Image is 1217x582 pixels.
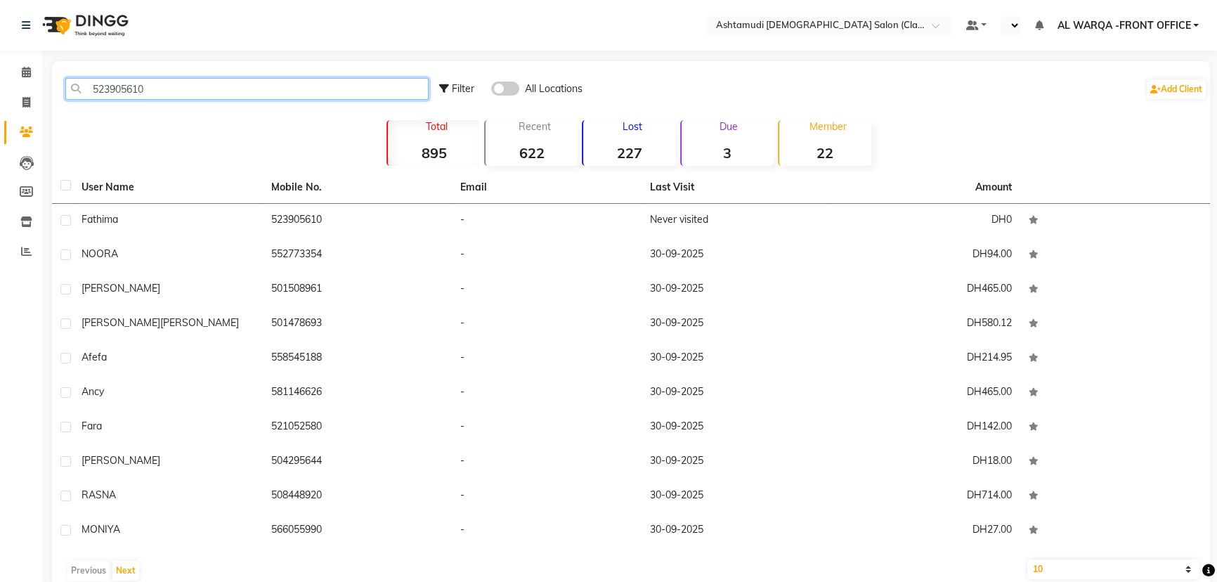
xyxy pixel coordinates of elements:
[642,410,831,445] td: 30-09-2025
[263,479,453,514] td: 508448920
[831,410,1021,445] td: DH142.00
[831,238,1021,273] td: DH94.00
[263,410,453,445] td: 521052580
[388,144,480,162] strong: 895
[642,514,831,548] td: 30-09-2025
[642,342,831,376] td: 30-09-2025
[491,120,578,133] p: Recent
[82,489,116,501] span: RASNA
[642,172,831,204] th: Last Visit
[263,273,453,307] td: 501508961
[452,410,642,445] td: -
[82,523,120,536] span: MONIYA
[73,172,263,204] th: User Name
[642,204,831,238] td: Never visited
[831,479,1021,514] td: DH714.00
[831,273,1021,307] td: DH465.00
[452,238,642,273] td: -
[831,307,1021,342] td: DH580.12
[263,238,453,273] td: 552773354
[82,247,118,260] span: NOORA
[452,514,642,548] td: -
[263,514,453,548] td: 566055990
[452,342,642,376] td: -
[831,514,1021,548] td: DH27.00
[642,273,831,307] td: 30-09-2025
[486,144,578,162] strong: 622
[263,445,453,479] td: 504295644
[263,172,453,204] th: Mobile No.
[82,213,118,226] span: fathima
[452,82,474,95] span: Filter
[831,445,1021,479] td: DH18.00
[452,307,642,342] td: -
[263,204,453,238] td: 523905610
[642,238,831,273] td: 30-09-2025
[82,316,160,329] span: [PERSON_NAME]
[263,376,453,410] td: 581146626
[82,351,107,363] span: afefa
[82,420,102,432] span: fara
[36,6,132,45] img: logo
[112,561,139,581] button: Next
[1057,18,1190,33] span: AL WARQA -FRONT OFFICE
[831,376,1021,410] td: DH465.00
[263,307,453,342] td: 501478693
[82,282,160,295] span: [PERSON_NAME]
[452,479,642,514] td: -
[785,120,871,133] p: Member
[779,144,871,162] strong: 22
[65,78,429,100] input: Search by Name/Mobile/Email/Code
[452,376,642,410] td: -
[831,342,1021,376] td: DH214.95
[393,120,480,133] p: Total
[831,204,1021,238] td: DH0
[160,316,239,329] span: [PERSON_NAME]
[452,445,642,479] td: -
[583,144,675,162] strong: 227
[82,454,160,467] span: [PERSON_NAME]
[684,120,774,133] p: Due
[452,172,642,204] th: Email
[682,144,774,162] strong: 3
[525,82,583,96] span: All Locations
[263,342,453,376] td: 558545188
[452,204,642,238] td: -
[642,307,831,342] td: 30-09-2025
[642,445,831,479] td: 30-09-2025
[642,479,831,514] td: 30-09-2025
[82,385,104,398] span: ancy
[642,376,831,410] td: 30-09-2025
[589,120,675,133] p: Lost
[1147,79,1206,99] a: Add Client
[967,172,1020,203] th: Amount
[452,273,642,307] td: -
